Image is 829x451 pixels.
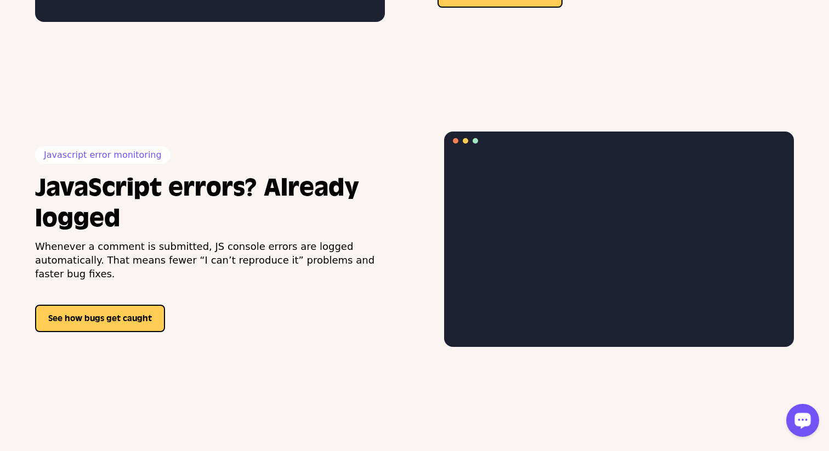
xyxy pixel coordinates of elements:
a: See how bugs get caught [35,313,165,323]
iframe: LiveChat chat widget [777,399,824,446]
button: See how bugs get caught [35,305,165,332]
h2: JavaScript errors? Already logged [35,173,391,234]
p: Javascript error monitoring [35,146,171,164]
p: Whenever a comment is submitted, JS console errors are logged automatically. That means fewer “I ... [35,239,391,281]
